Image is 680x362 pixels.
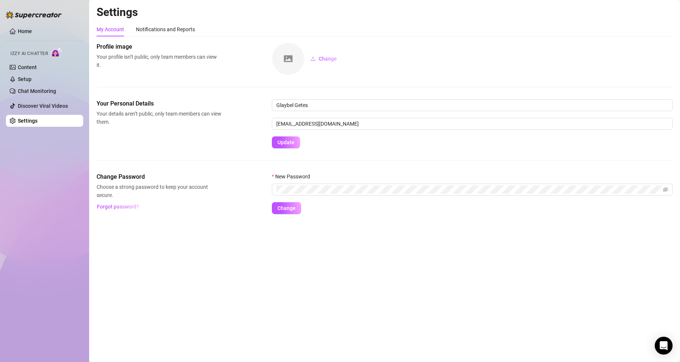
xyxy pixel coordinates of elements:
span: Update [277,139,295,145]
a: Chat Monitoring [18,88,56,94]
span: upload [310,56,316,61]
a: Settings [18,118,38,124]
button: Forgot password? [97,201,139,213]
label: New Password [272,172,315,181]
span: Your details aren’t public, only team members can view them. [97,110,221,126]
img: AI Chatter [51,47,62,58]
span: Change [319,56,337,62]
span: Change [277,205,296,211]
img: logo-BBDzfeDw.svg [6,11,62,19]
button: Update [272,136,300,148]
span: eye-invisible [663,187,668,192]
a: Home [18,28,32,34]
div: Notifications and Reports [136,25,195,33]
a: Setup [18,76,32,82]
img: square-placeholder.png [272,43,304,75]
input: Enter new email [272,118,673,130]
span: Forgot password? [97,204,139,210]
a: Content [18,64,37,70]
div: Open Intercom Messenger [655,337,673,355]
input: New Password [276,185,661,194]
button: Change [305,53,343,65]
a: Discover Viral Videos [18,103,68,109]
span: Your Personal Details [97,99,221,108]
div: My Account [97,25,124,33]
h2: Settings [97,5,673,19]
span: Change Password [97,172,221,181]
span: Izzy AI Chatter [10,50,48,57]
span: Profile image [97,42,221,51]
span: Your profile isn’t public, only team members can view it. [97,53,221,69]
span: Choose a strong password to keep your account secure. [97,183,221,199]
button: Change [272,202,301,214]
input: Enter name [272,99,673,111]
